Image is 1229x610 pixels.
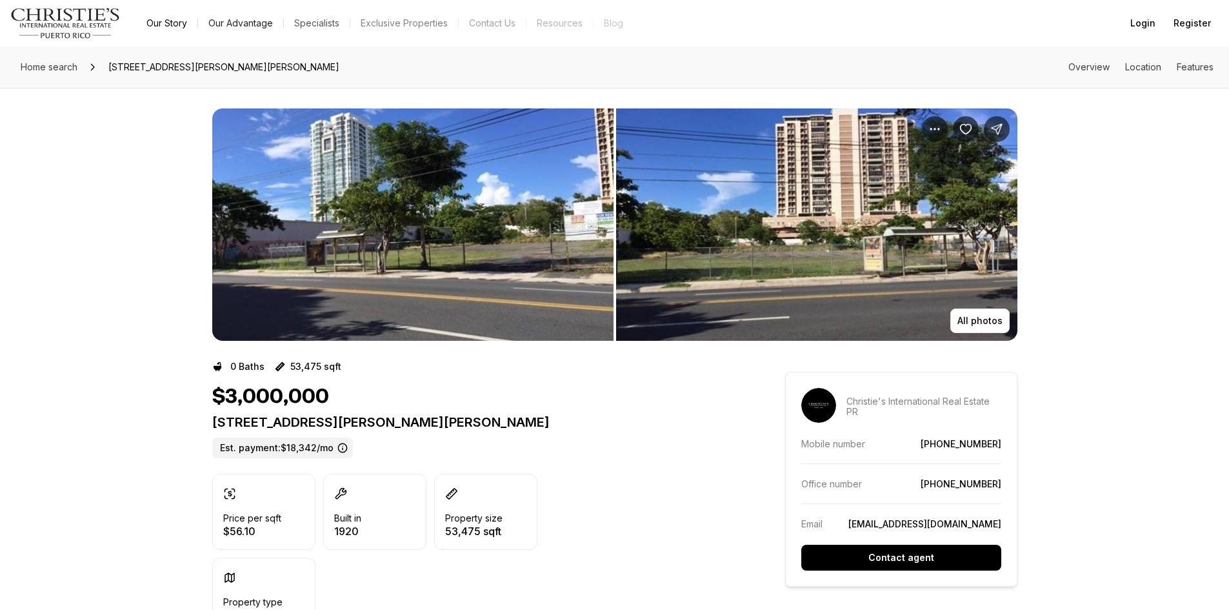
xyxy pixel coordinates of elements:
button: Contact Us [459,14,526,32]
button: View image gallery [212,108,614,341]
nav: Page section menu [1068,62,1214,72]
li: 2 of 4 [616,108,1017,341]
img: logo [10,8,121,39]
p: 53,475 sqft [290,361,341,372]
p: Email [801,518,823,529]
button: Contact agent [801,545,1001,571]
p: 53,475 sqft [445,526,503,536]
button: Property options [922,116,948,142]
a: Skip to: Location [1125,61,1161,72]
p: Property size [445,513,503,524]
span: Login [1130,18,1155,28]
p: Mobile number [801,438,865,449]
span: [STREET_ADDRESS][PERSON_NAME][PERSON_NAME] [103,57,345,77]
button: Register [1166,10,1219,36]
h1: $3,000,000 [212,385,329,409]
a: Exclusive Properties [350,14,458,32]
p: Christie's International Real Estate PR [846,396,1001,417]
button: Login [1123,10,1163,36]
a: Skip to: Overview [1068,61,1110,72]
p: All photos [957,316,1003,326]
p: Built in [334,513,361,524]
span: Home search [21,61,77,72]
p: Contact agent [868,553,934,563]
button: Share Property: 359 FERNANDEZ JUNCOS AVENUE [984,116,1010,142]
span: Register [1174,18,1211,28]
a: Blog [594,14,634,32]
p: Price per sqft [223,513,281,524]
a: Specialists [284,14,350,32]
a: Our Story [136,14,197,32]
a: [PHONE_NUMBER] [921,438,1001,449]
button: All photos [950,309,1010,333]
p: Office number [801,478,862,489]
button: View image gallery [616,108,1017,341]
p: $56.10 [223,526,281,536]
a: [EMAIL_ADDRESS][DOMAIN_NAME] [848,518,1001,529]
p: Property type [223,597,283,607]
p: [STREET_ADDRESS][PERSON_NAME][PERSON_NAME] [212,414,739,430]
p: 0 Baths [230,361,265,372]
a: Our Advantage [198,14,283,32]
a: Resources [526,14,593,32]
label: Est. payment: $18,342/mo [212,438,353,458]
a: [PHONE_NUMBER] [921,478,1001,489]
button: Save Property: 359 FERNANDEZ JUNCOS AVENUE [953,116,979,142]
div: Listing Photos [212,108,1017,341]
p: 1920 [334,526,361,536]
li: 1 of 4 [212,108,614,341]
a: Skip to: Features [1177,61,1214,72]
a: Home search [15,57,83,77]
